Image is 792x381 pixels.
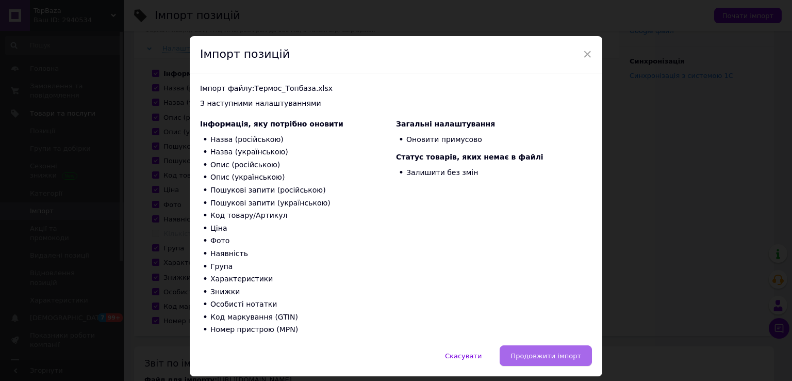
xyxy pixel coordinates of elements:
span: Продовжити імпорт [510,352,581,360]
div: З наступними налаштуваннями [200,99,592,109]
li: Код товару/Артикул [200,210,396,223]
span: Загальні налаштування [396,120,495,128]
li: Наявність [200,247,396,260]
span: × [583,45,592,63]
div: Імпорт файлу: Термос_Топбаза.xlsx [200,84,592,94]
li: Знижки [200,285,396,298]
li: Ціна [200,222,396,235]
li: Група [200,260,396,273]
li: Оновити примусово [396,133,592,146]
li: Залишити без змін [396,166,592,179]
li: Назва (українською) [200,146,396,159]
button: Скасувати [434,345,492,366]
li: Опис (українською) [200,171,396,184]
li: Назва (російською) [200,133,396,146]
span: Статус товарів, яких немає в файлі [396,153,543,161]
li: Особисті нотатки [200,298,396,311]
li: Пошукові запити (українською) [200,197,396,210]
li: Номер пристрою (MPN) [200,324,396,337]
li: Пошукові запити (російською) [200,184,396,197]
span: Скасувати [445,352,482,360]
li: Код маркування (GTIN) [200,311,396,324]
div: Імпорт позицій [190,36,602,73]
li: Фото [200,235,396,248]
li: Характеристики [200,273,396,286]
span: Інформація, яку потрібно оновити [200,120,343,128]
li: Опис (російською) [200,158,396,171]
button: Продовжити імпорт [500,345,592,366]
